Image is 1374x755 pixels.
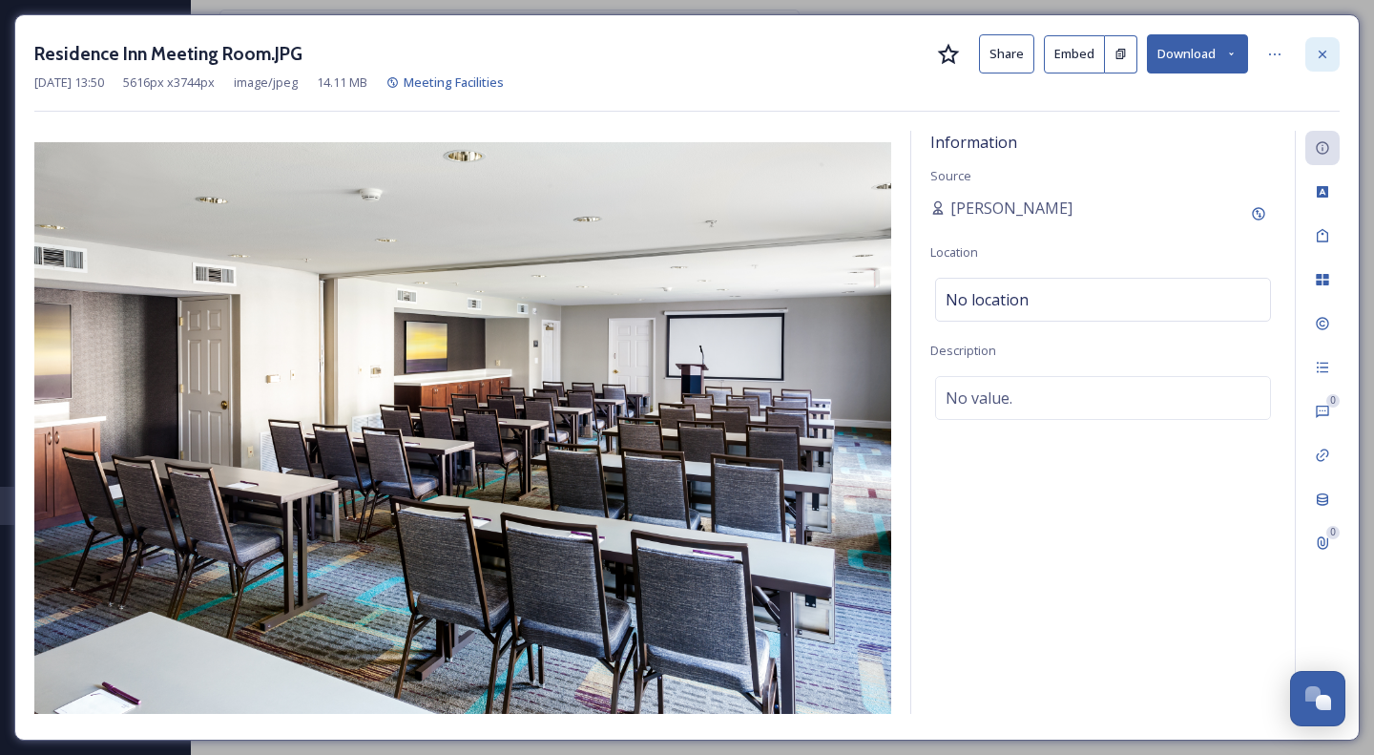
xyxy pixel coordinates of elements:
[930,167,971,184] span: Source
[1044,35,1105,73] button: Embed
[317,73,367,92] span: 14.11 MB
[1147,34,1248,73] button: Download
[34,142,891,714] img: Residence%20Inn%20Meeting%20Room.JPG
[946,387,1012,409] span: No value.
[123,73,215,92] span: 5616 px x 3744 px
[1326,394,1340,408] div: 0
[930,132,1017,153] span: Information
[234,73,298,92] span: image/jpeg
[946,288,1029,311] span: No location
[979,34,1034,73] button: Share
[1326,526,1340,539] div: 0
[1290,671,1345,726] button: Open Chat
[930,243,978,261] span: Location
[34,40,302,68] h3: Residence Inn Meeting Room.JPG
[950,197,1072,220] span: [PERSON_NAME]
[930,342,996,359] span: Description
[34,73,104,92] span: [DATE] 13:50
[404,73,504,91] span: Meeting Facilities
